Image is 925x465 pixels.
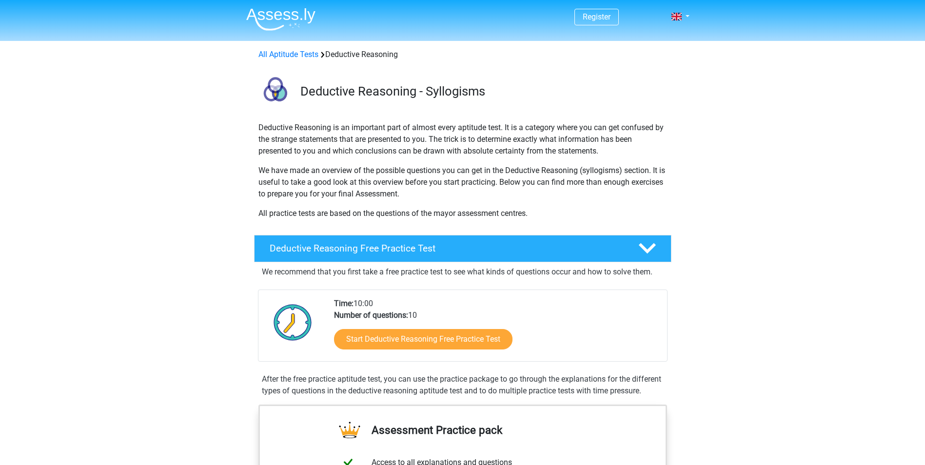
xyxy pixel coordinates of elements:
[334,310,408,320] b: Number of questions:
[270,243,623,254] h4: Deductive Reasoning Free Practice Test
[258,373,668,397] div: After the free practice aptitude test, you can use the practice package to go through the explana...
[255,49,671,60] div: Deductive Reasoning
[246,8,315,31] img: Assessly
[262,266,664,278] p: We recommend that you first take a free practice test to see what kinds of questions occur and ho...
[300,84,664,99] h3: Deductive Reasoning - Syllogisms
[268,298,317,347] img: Clock
[258,208,667,219] p: All practice tests are based on the questions of the mayor assessment centres.
[250,235,675,262] a: Deductive Reasoning Free Practice Test
[334,329,512,349] a: Start Deductive Reasoning Free Practice Test
[255,72,296,114] img: deductive reasoning
[258,165,667,200] p: We have made an overview of the possible questions you can get in the Deductive Reasoning (syllog...
[258,122,667,157] p: Deductive Reasoning is an important part of almost every aptitude test. It is a category where yo...
[327,298,667,361] div: 10:00 10
[334,299,354,308] b: Time:
[258,50,318,59] a: All Aptitude Tests
[583,12,610,21] a: Register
